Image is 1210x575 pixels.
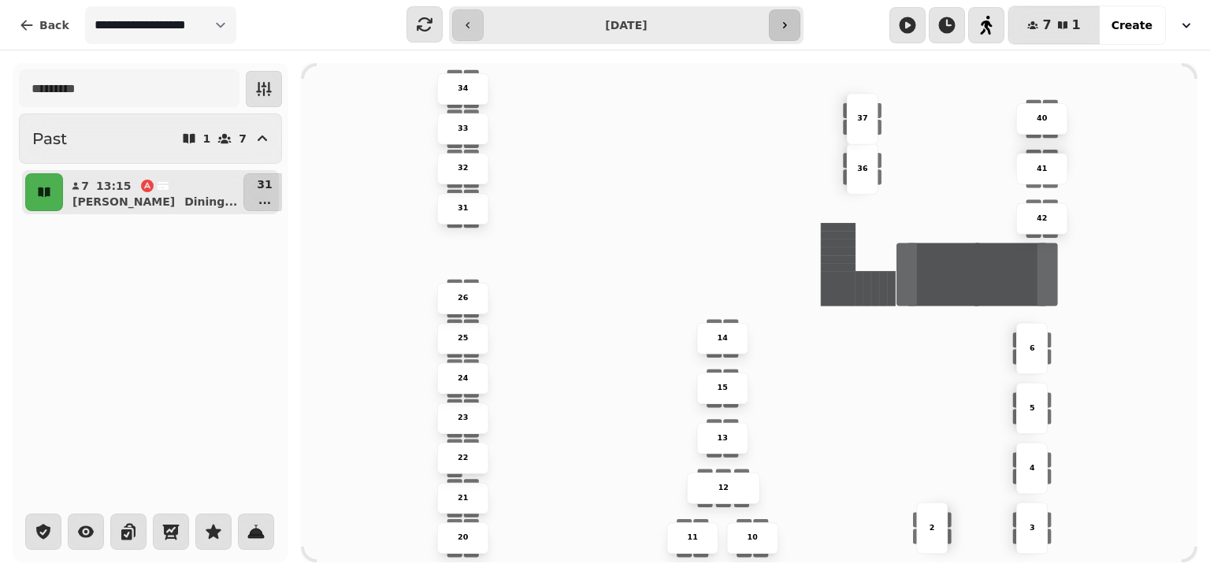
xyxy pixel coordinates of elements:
[1037,113,1047,124] p: 40
[458,532,468,543] p: 20
[1008,6,1099,44] button: 71
[1072,19,1081,32] span: 1
[458,83,468,95] p: 34
[257,176,272,192] p: 31
[458,293,468,304] p: 26
[718,383,728,394] p: 15
[458,123,468,134] p: 33
[458,413,468,424] p: 23
[458,373,468,384] p: 24
[6,6,82,44] button: Back
[458,492,468,503] p: 21
[1112,20,1152,31] span: Create
[1030,343,1035,354] p: 6
[718,432,728,443] p: 13
[243,173,285,211] button: 31...
[80,178,90,194] p: 7
[66,173,240,211] button: 713:15[PERSON_NAME]Dining...
[857,163,867,174] p: 36
[857,113,867,124] p: 37
[688,532,698,543] p: 11
[39,20,69,31] span: Back
[32,128,67,150] h2: Past
[1037,163,1047,174] p: 41
[19,113,282,164] button: Past17
[72,194,175,210] p: [PERSON_NAME]
[1030,462,1035,473] p: 4
[184,194,237,210] p: Dining ...
[458,333,468,344] p: 25
[458,203,468,214] p: 31
[1030,522,1035,533] p: 3
[718,333,728,344] p: 14
[1042,19,1051,32] span: 7
[718,483,729,494] p: 12
[930,522,935,533] p: 2
[96,178,132,194] p: 13:15
[1037,213,1047,224] p: 42
[458,453,468,464] p: 22
[203,133,211,144] p: 1
[458,163,468,174] p: 32
[257,192,272,208] p: ...
[1030,402,1035,414] p: 5
[748,532,758,543] p: 10
[1099,6,1165,44] button: Create
[239,133,247,144] p: 7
